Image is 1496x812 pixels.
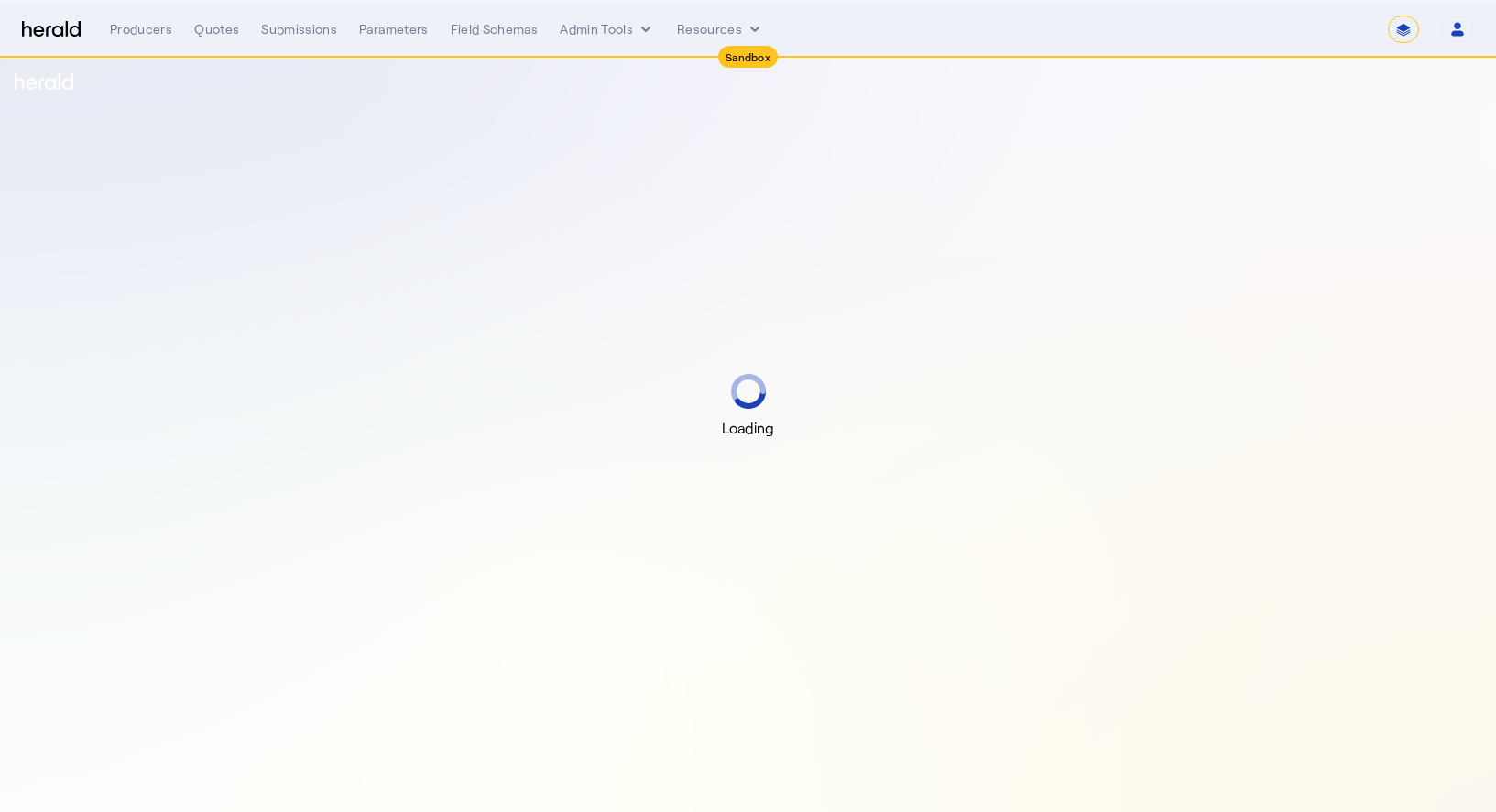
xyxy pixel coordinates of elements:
[560,20,655,38] button: internal dropdown menu
[677,20,764,38] button: Resources dropdown menu
[22,21,81,38] img: Herald Logo
[110,20,172,38] div: Producers
[718,46,778,68] div: Sandbox
[451,20,539,38] div: Field Schemas
[359,20,429,38] div: Parameters
[194,20,239,38] div: Quotes
[261,20,337,38] div: Submissions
